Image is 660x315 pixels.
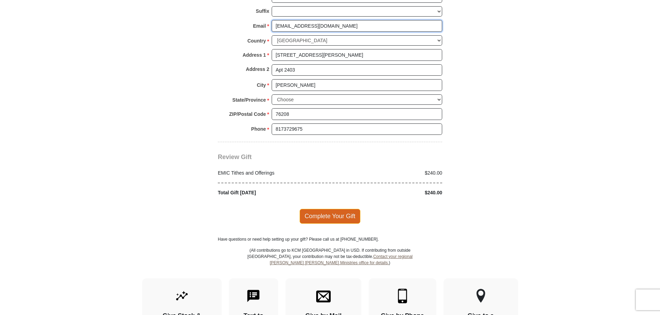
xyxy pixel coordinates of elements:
[316,289,331,303] img: envelope.svg
[270,254,412,265] a: Contact your regional [PERSON_NAME] [PERSON_NAME] Ministries office for details.
[257,80,266,90] strong: City
[232,95,266,105] strong: State/Province
[395,289,410,303] img: mobile.svg
[218,236,442,242] p: Have questions or need help setting up your gift? Please call us at [PHONE_NUMBER].
[246,289,261,303] img: text-to-give.svg
[247,36,266,46] strong: Country
[330,189,446,196] div: $240.00
[247,247,413,278] p: (All contributions go to KCM [GEOGRAPHIC_DATA] in USD. If contributing from outside [GEOGRAPHIC_D...
[243,50,266,60] strong: Address 1
[476,289,486,303] img: other-region
[214,189,330,196] div: Total Gift [DATE]
[256,6,269,16] strong: Suffix
[229,109,266,119] strong: ZIP/Postal Code
[330,169,446,177] div: $240.00
[246,64,269,74] strong: Address 2
[218,154,252,160] span: Review Gift
[253,21,266,31] strong: Email
[300,209,361,223] span: Complete Your Gift
[251,124,266,134] strong: Phone
[214,169,330,177] div: EMIC Tithes and Offerings
[175,289,189,303] img: give-by-stock.svg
